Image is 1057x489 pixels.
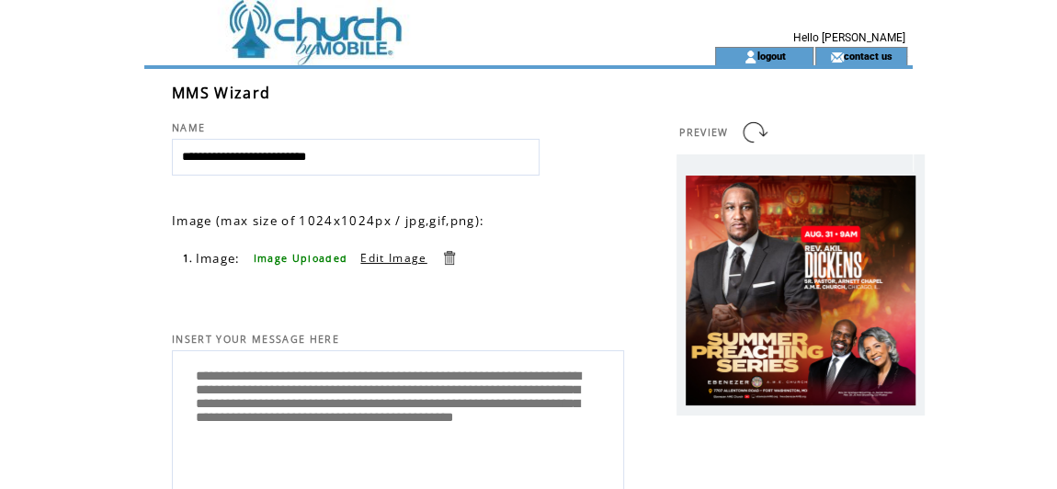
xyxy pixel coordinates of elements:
a: Delete this item [440,249,458,267]
span: Hello [PERSON_NAME] [793,31,905,44]
img: account_icon.gif [744,50,757,64]
img: contact_us_icon.gif [830,50,844,64]
span: 1. [183,252,194,265]
a: contact us [844,50,892,62]
span: MMS Wizard [172,83,270,103]
span: Image: [196,250,241,267]
span: PREVIEW [679,126,728,139]
a: logout [757,50,786,62]
span: Image Uploaded [254,252,348,265]
a: Edit Image [360,250,426,266]
span: Image (max size of 1024x1024px / jpg,gif,png): [172,212,484,229]
span: INSERT YOUR MESSAGE HERE [172,333,339,346]
span: NAME [172,121,205,134]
